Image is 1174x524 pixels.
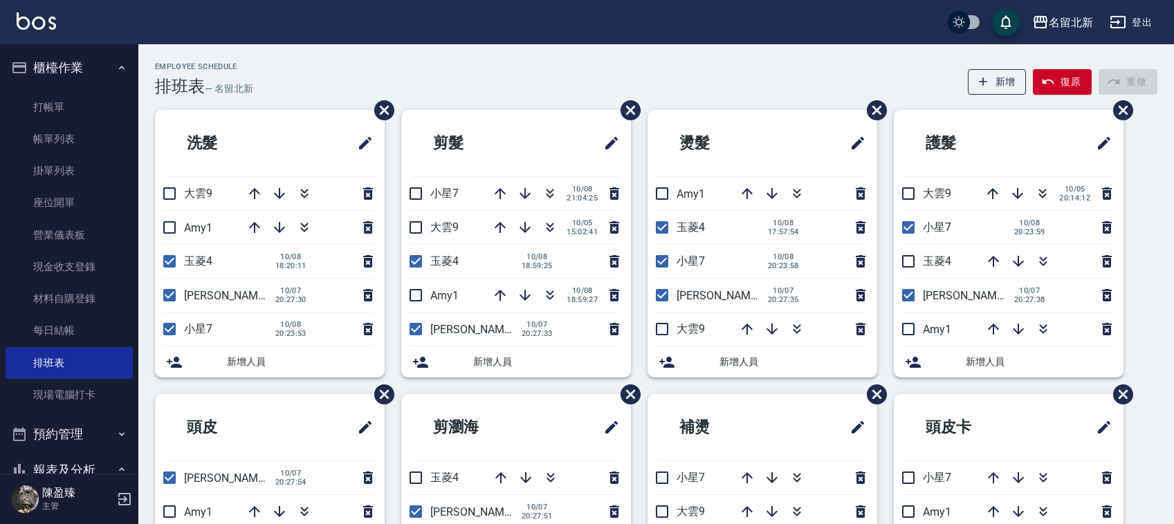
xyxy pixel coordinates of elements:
button: 報表及分析 [6,452,133,488]
h2: 補燙 [659,402,786,452]
img: Person [11,485,39,513]
h2: 洗髮 [166,118,293,168]
span: 玉菱4 [430,471,459,484]
h2: Employee Schedule [155,62,253,71]
span: 修改班表的標題 [841,411,866,444]
span: 新增人員 [227,355,374,369]
span: [PERSON_NAME]2 [923,289,1012,302]
span: 20:27:33 [522,329,553,338]
button: 復原 [1033,69,1092,95]
a: 掛單列表 [6,155,133,187]
span: 18:59:25 [522,261,553,270]
a: 材料自購登錄 [6,283,133,315]
span: 10/08 [1014,218,1045,227]
span: [PERSON_NAME]2 [430,505,520,518]
span: 20:27:51 [522,512,553,521]
p: 主管 [42,500,113,512]
span: 20:27:38 [1014,295,1045,304]
span: [PERSON_NAME]2 [430,323,520,336]
span: 新增人員 [473,355,620,369]
button: 名留北新 [1027,8,1099,37]
a: 每日結帳 [6,315,133,346]
span: 15:02:41 [567,227,598,236]
button: 登出 [1104,10,1157,35]
img: Logo [17,12,56,30]
a: 現場電腦打卡 [6,379,133,411]
div: 新增人員 [401,346,631,377]
span: 10/05 [1059,185,1090,194]
span: 10/08 [275,252,306,261]
span: 刪除班表 [1103,90,1135,131]
span: 10/07 [275,286,306,295]
div: 新增人員 [648,346,877,377]
span: 修改班表的標題 [1088,411,1112,444]
span: Amy1 [430,289,459,302]
a: 現金收支登錄 [6,251,133,283]
h2: 剪瀏海 [412,402,547,452]
span: 修改班表的標題 [595,411,620,444]
span: 大雲9 [430,221,459,234]
a: 座位開單 [6,187,133,218]
h2: 剪髮 [412,118,540,168]
span: 18:20:11 [275,261,306,270]
span: 10/08 [275,320,306,329]
span: 20:23:58 [768,261,799,270]
span: 玉菱4 [430,254,459,268]
div: 名留北新 [1049,14,1093,31]
span: 刪除班表 [856,374,889,415]
span: 小星7 [677,254,705,268]
span: 小星7 [430,187,459,200]
span: 新增人員 [719,355,866,369]
span: 玉菱4 [184,254,212,268]
span: 修改班表的標題 [595,127,620,160]
span: 小星7 [923,471,951,484]
span: 10/08 [567,286,598,295]
span: Amy1 [184,505,212,518]
button: 新增 [968,69,1027,95]
span: 刪除班表 [1103,374,1135,415]
span: 大雲9 [677,322,705,335]
h2: 燙髮 [659,118,786,168]
span: 刪除班表 [610,90,643,131]
button: 櫃檯作業 [6,50,133,86]
span: 修改班表的標題 [1088,127,1112,160]
span: 大雲9 [184,187,212,200]
span: 20:14:12 [1059,194,1090,203]
span: 10/07 [275,469,306,478]
h2: 頭皮 [166,402,293,452]
span: 20:27:30 [275,295,306,304]
span: 玉菱4 [677,221,705,234]
span: [PERSON_NAME]2 [184,289,273,302]
span: 20:23:53 [275,329,306,338]
button: 預約管理 [6,416,133,452]
span: Amy1 [923,323,951,336]
span: 刪除班表 [856,90,889,131]
span: 小星7 [184,322,212,335]
span: 大雲9 [923,187,951,200]
span: 大雲9 [677,505,705,518]
span: 10/08 [768,218,799,227]
h5: 陳盈臻 [42,486,113,500]
span: 21:04:25 [567,194,598,203]
span: 10/07 [522,503,553,512]
a: 打帳單 [6,91,133,123]
span: Amy1 [677,187,705,200]
div: 新增人員 [894,346,1123,377]
a: 帳單列表 [6,123,133,155]
span: 10/08 [567,185,598,194]
span: 新增人員 [966,355,1112,369]
h2: 頭皮卡 [905,402,1040,452]
span: 修改班表的標題 [841,127,866,160]
span: 10/05 [567,218,598,227]
h6: — 名留北新 [205,82,253,96]
span: 小星7 [677,471,705,484]
span: 20:27:54 [275,478,306,487]
span: 小星7 [923,221,951,234]
span: [PERSON_NAME]2 [184,471,273,485]
span: 刪除班表 [610,374,643,415]
span: 20:27:35 [768,295,799,304]
span: Amy1 [184,221,212,234]
a: 營業儀表板 [6,219,133,251]
span: 10/08 [522,252,553,261]
span: 10/07 [768,286,799,295]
